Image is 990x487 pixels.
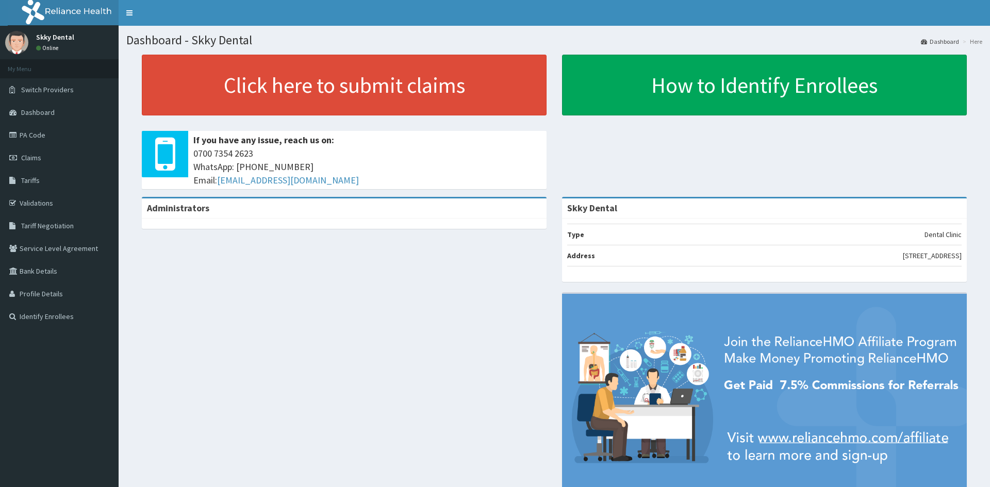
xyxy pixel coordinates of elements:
b: If you have any issue, reach us on: [193,134,334,146]
h1: Dashboard - Skky Dental [126,33,982,47]
a: [EMAIL_ADDRESS][DOMAIN_NAME] [217,174,359,186]
p: Dental Clinic [925,229,962,240]
span: Tariff Negotiation [21,221,74,230]
a: Online [36,44,61,52]
span: Switch Providers [21,85,74,94]
p: [STREET_ADDRESS] [903,250,962,261]
p: Skky Dental [36,33,74,41]
img: User Image [5,31,28,54]
span: Tariffs [21,176,40,185]
b: Address [567,251,595,260]
span: Dashboard [21,108,55,117]
a: How to Identify Enrollees [562,55,967,115]
strong: Skky Dental [567,202,617,214]
a: Click here to submit claims [142,55,547,115]
a: Dashboard [921,37,959,46]
li: Here [960,37,982,46]
span: Claims [21,153,41,162]
b: Administrators [147,202,209,214]
span: 0700 7354 2623 WhatsApp: [PHONE_NUMBER] Email: [193,147,541,187]
b: Type [567,230,584,239]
